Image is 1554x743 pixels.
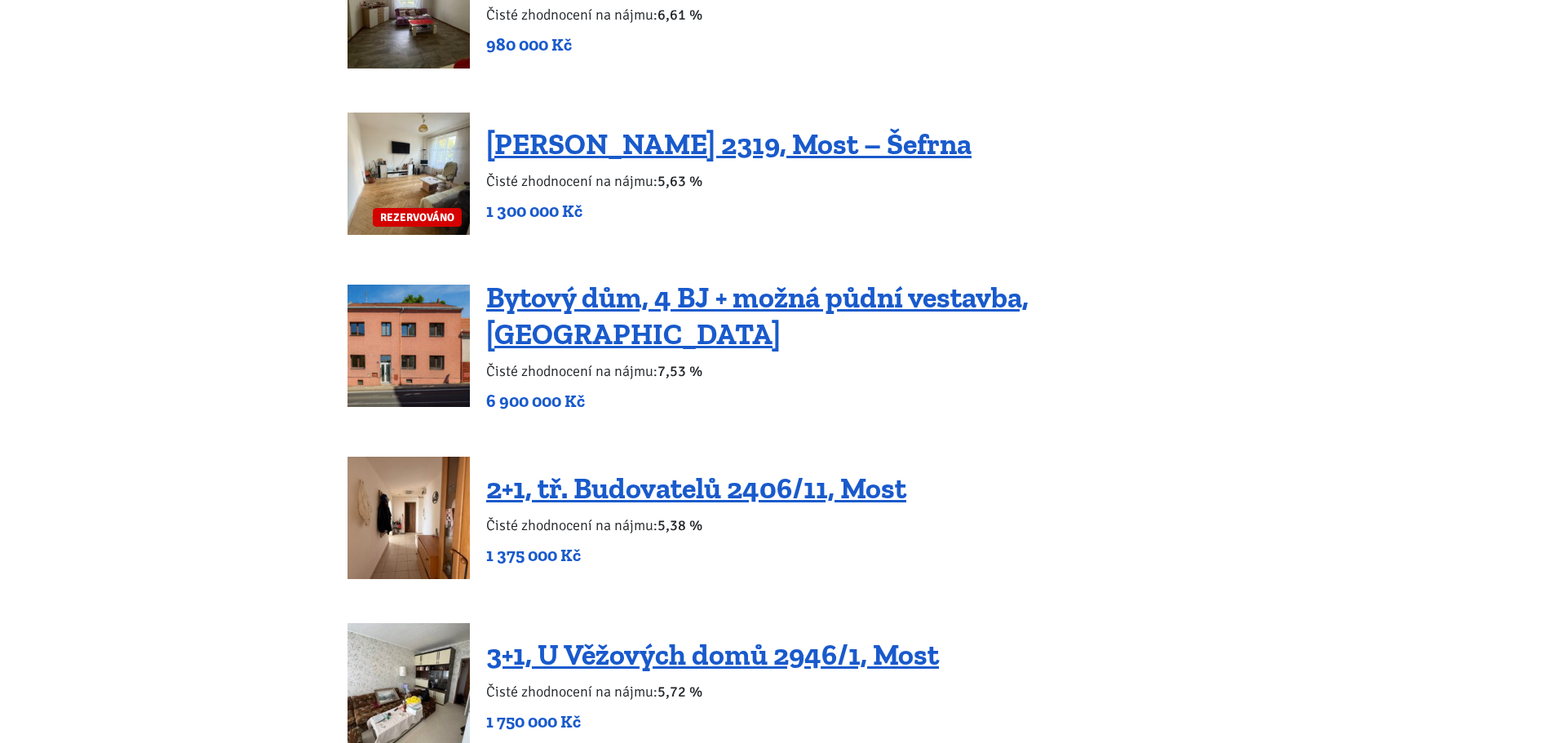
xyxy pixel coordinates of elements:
p: 6 900 000 Kč [486,390,1206,413]
b: 5,63 % [657,172,702,190]
b: 5,38 % [657,516,702,534]
span: REZERVOVÁNO [373,208,462,227]
b: 5,72 % [657,683,702,701]
p: Čisté zhodnocení na nájmu: [486,514,906,537]
a: 2+1, tř. Budovatelů 2406/11, Most [486,471,906,506]
p: 1 750 000 Kč [486,710,939,733]
a: [PERSON_NAME] 2319, Most – Šefrna [486,126,972,161]
p: 1 300 000 Kč [486,200,972,223]
a: 3+1, U Věžových domů 2946/1, Most [486,637,939,672]
p: 1 375 000 Kč [486,544,906,567]
p: Čisté zhodnocení na nájmu: [486,170,972,192]
b: 6,61 % [657,6,702,24]
p: Čisté zhodnocení na nájmu: [486,3,866,26]
p: Čisté zhodnocení na nájmu: [486,360,1206,383]
a: Bytový dům, 4 BJ + možná půdní vestavba, [GEOGRAPHIC_DATA] [486,280,1029,352]
a: REZERVOVÁNO [348,113,470,235]
p: 980 000 Kč [486,33,866,56]
p: Čisté zhodnocení na nájmu: [486,680,939,703]
b: 7,53 % [657,362,702,380]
